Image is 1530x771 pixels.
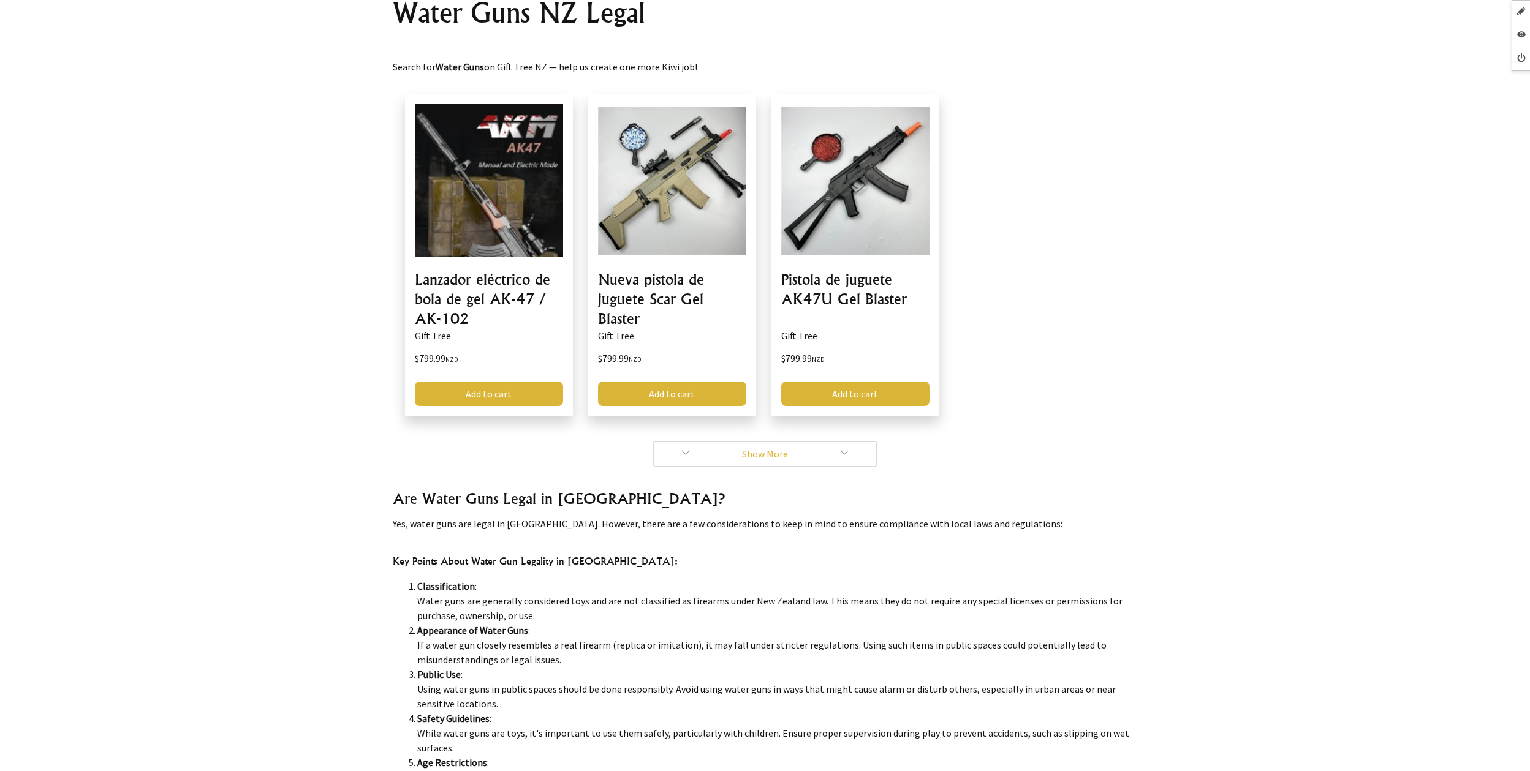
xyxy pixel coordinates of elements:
[598,382,746,406] a: Add to cart
[393,45,1138,74] p: Search for on Gift Tree NZ — help us create one more Kiwi job!
[415,382,563,406] a: Add to cart
[653,441,877,467] a: Show More
[417,579,1138,623] li: : Water guns are generally considered toys and are not classified as firearms under New Zealand l...
[436,61,484,73] strong: Water Guns
[393,489,1138,508] h3: Are Water Guns Legal in [GEOGRAPHIC_DATA]?
[417,624,528,636] strong: Appearance of Water Guns
[393,516,1138,531] p: Yes, water guns are legal in [GEOGRAPHIC_DATA]. However, there are a few considerations to keep i...
[781,382,930,406] a: Add to cart
[417,667,1138,711] li: : Using water guns in public spaces should be done responsibly. Avoid using water guns in ways th...
[417,711,1138,755] li: : While water guns are toys, it's important to use them safely, particularly with children. Ensur...
[417,756,487,769] strong: Age Restrictions
[417,623,1138,667] li: : If a water gun closely resembles a real firearm (replica or imitation), it may fall under stric...
[393,554,1138,569] h4: Key Points About Water Gun Legality in [GEOGRAPHIC_DATA]:
[417,668,461,680] strong: Public Use
[417,712,490,724] strong: Safety Guidelines
[417,580,475,592] strong: Classification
